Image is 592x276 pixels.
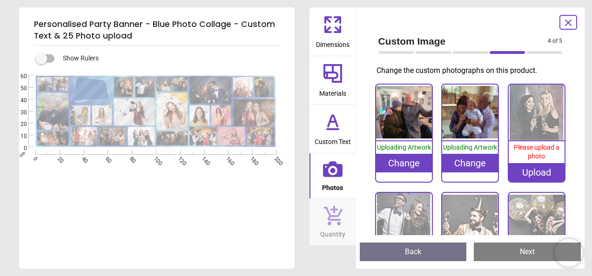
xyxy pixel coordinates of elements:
span: Materials [319,85,346,99]
span: 30 [9,109,27,117]
button: Photos [309,153,356,199]
span: Photos [322,179,343,193]
button: Materials [309,56,356,105]
span: 200 [272,155,278,161]
span: 100 [152,155,158,161]
h5: Personalised Party Banner - Blue Photo Collage - Custom Text & 25 Photo upload [34,15,280,46]
span: 20 [9,120,27,128]
span: 40 [80,155,86,161]
span: 40 [9,97,27,105]
span: Quantity [320,225,345,239]
p: Change the custom photographs on this product. [377,66,570,76]
span: Uploading Artwork [443,144,497,151]
button: Next [474,243,581,261]
span: Custom Image [378,34,548,48]
span: 50 [9,85,27,92]
span: 160 [224,155,230,161]
iframe: Brevo live chat [555,239,583,267]
div: Show Rulers [41,53,295,64]
span: 80 [128,155,134,161]
span: Please upload a photo [514,144,559,160]
span: 20 [55,155,61,161]
button: Dimensions [309,7,356,56]
span: 10 [9,132,27,140]
span: cm [18,150,27,158]
span: Dimensions [316,36,350,50]
div: Upload [509,163,565,182]
button: Custom Text [309,105,356,153]
span: 4 of 5 [548,37,562,45]
span: 0 [9,145,27,152]
div: Change [442,154,498,172]
span: 120 [176,155,182,161]
span: 0 [31,155,37,161]
span: Uploading Artwork [377,144,431,151]
span: 180 [248,155,254,161]
span: 140 [200,155,206,161]
button: Quantity [309,199,356,245]
span: Custom Text [315,133,351,147]
span: 60 [104,155,110,161]
button: Back [360,243,467,261]
span: 60 [9,72,27,80]
div: Change [376,154,432,172]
